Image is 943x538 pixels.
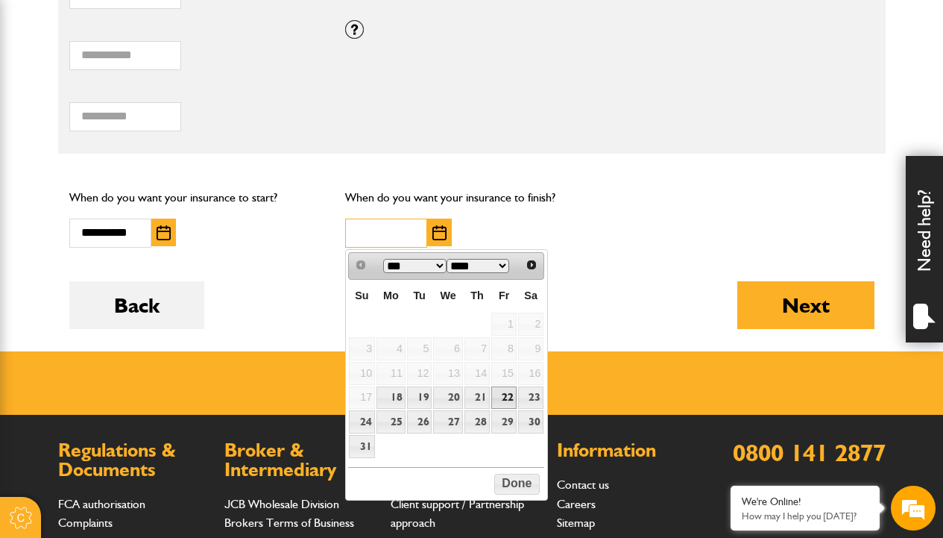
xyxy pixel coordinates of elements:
[491,410,517,434] a: 29
[376,387,406,410] a: 18
[906,156,943,342] div: Need help?
[203,422,271,442] em: Start Chat
[432,225,447,240] img: Choose date
[58,516,113,530] a: Complaints
[383,290,399,301] span: Monday
[499,290,509,301] span: Friday
[733,438,886,467] a: 0800 141 2877
[557,478,609,492] a: Contact us
[245,7,280,43] div: Minimize live chat window
[407,387,432,410] a: 19
[58,441,209,479] h2: Regulations & Documents
[491,387,517,410] a: 22
[19,270,272,410] textarea: Type your message and hit 'Enter'
[224,497,339,511] a: JCB Wholesale Division
[355,290,368,301] span: Sunday
[69,188,323,207] p: When do you want your insurance to start?
[19,182,272,215] input: Enter your email address
[742,495,868,508] div: We're Online!
[524,290,537,301] span: Saturday
[25,83,63,104] img: d_20077148190_company_1631870298795_20077148190
[376,410,406,434] a: 25
[737,281,874,329] button: Next
[69,281,204,329] button: Back
[19,226,272,259] input: Enter your phone number
[78,84,250,103] div: Chat with us now
[521,254,543,276] a: Next
[494,474,540,495] button: Done
[157,225,171,240] img: Choose date
[464,387,490,410] a: 21
[518,410,543,434] a: 30
[224,516,354,530] a: Brokers Terms of Business
[413,290,426,301] span: Tuesday
[441,290,456,301] span: Wednesday
[19,138,272,171] input: Enter your last name
[433,410,462,434] a: 27
[557,516,595,530] a: Sitemap
[518,387,543,410] a: 23
[470,290,484,301] span: Thursday
[557,441,708,460] h2: Information
[407,410,432,434] a: 26
[526,259,537,271] span: Next
[349,435,375,458] a: 31
[345,188,599,207] p: When do you want your insurance to finish?
[464,410,490,434] a: 28
[433,387,462,410] a: 20
[349,410,375,434] a: 24
[742,510,868,522] p: How may I help you today?
[58,497,145,511] a: FCA authorisation
[557,497,596,511] a: Careers
[224,441,376,479] h2: Broker & Intermediary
